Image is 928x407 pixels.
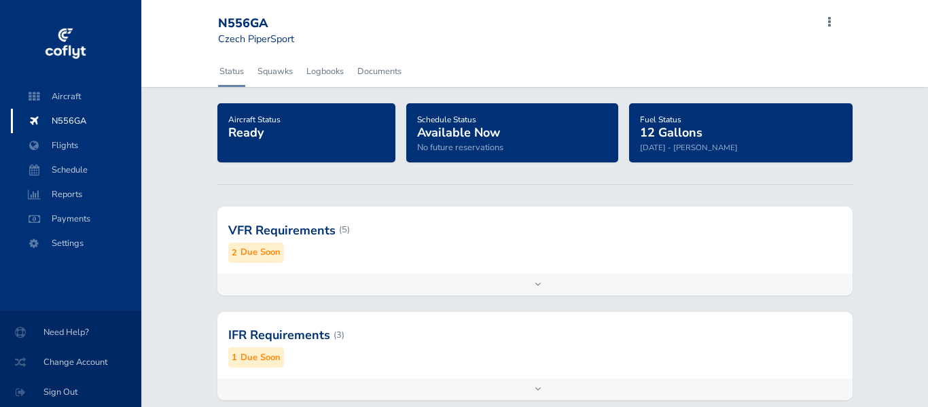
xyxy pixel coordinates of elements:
[218,32,294,46] small: Czech PiperSport
[305,56,345,86] a: Logbooks
[24,84,128,109] span: Aircraft
[240,351,281,365] small: Due Soon
[16,380,125,404] span: Sign Out
[640,124,702,141] span: 12 Gallons
[640,114,681,125] span: Fuel Status
[417,141,503,154] span: No future reservations
[24,231,128,255] span: Settings
[24,182,128,207] span: Reports
[417,114,476,125] span: Schedule Status
[43,24,88,65] img: coflyt logo
[24,207,128,231] span: Payments
[24,158,128,182] span: Schedule
[417,124,500,141] span: Available Now
[24,109,128,133] span: N556GA
[640,142,738,153] small: [DATE] - [PERSON_NAME]
[240,245,281,260] small: Due Soon
[16,350,125,374] span: Change Account
[417,110,500,141] a: Schedule StatusAvailable Now
[256,56,294,86] a: Squawks
[356,56,403,86] a: Documents
[228,124,264,141] span: Ready
[24,133,128,158] span: Flights
[218,56,245,86] a: Status
[16,320,125,344] span: Need Help?
[228,114,281,125] span: Aircraft Status
[218,16,316,31] div: N556GA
